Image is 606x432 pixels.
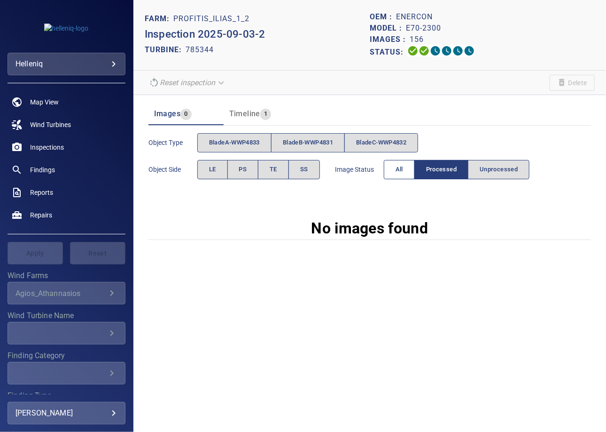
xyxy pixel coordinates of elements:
[271,133,345,152] button: bladeB-WWP4831
[209,137,260,148] span: bladeA-WWP4833
[396,164,403,175] span: All
[30,120,71,129] span: Wind Turbines
[197,160,228,179] button: LE
[145,26,370,42] p: Inspection 2025-09-03-2
[148,165,197,174] span: Object Side
[180,109,191,120] span: 0
[370,11,396,23] p: OEM :
[270,164,277,175] span: TE
[44,24,88,33] img: helleniq-logo
[550,75,595,91] span: Unable to delete the inspection due to your user permissions
[30,143,64,152] span: Inspections
[356,137,406,148] span: bladeC-WWP4832
[160,78,215,87] em: Reset inspection
[30,188,53,197] span: Reports
[239,164,247,175] span: PS
[154,109,180,118] span: Images
[288,160,320,179] button: SS
[145,74,230,91] div: Reset inspection
[260,109,271,120] span: 1
[8,53,125,75] div: helleniq
[145,13,173,24] p: FARM:
[8,282,125,304] div: Wind Farms
[8,352,125,360] label: Finding Category
[16,406,117,421] div: [PERSON_NAME]
[8,159,125,181] a: findings noActive
[384,160,530,179] div: imageStatus
[30,97,59,107] span: Map View
[197,133,419,152] div: objectType
[414,160,468,179] button: Processed
[30,165,55,175] span: Findings
[344,133,418,152] button: bladeC-WWP4832
[384,160,415,179] button: All
[419,45,430,56] svg: Data Formatted 100%
[8,392,125,400] label: Finding Type
[283,137,333,148] span: bladeB-WWP4831
[8,322,125,344] div: Wind Turbine Name
[209,164,216,175] span: LE
[8,181,125,204] a: reports noActive
[197,160,320,179] div: objectSide
[8,272,125,280] label: Wind Farms
[335,165,384,174] span: Image Status
[173,13,249,24] p: Profitis_Ilias_1_2
[370,23,406,34] p: Model :
[8,91,125,113] a: map noActive
[197,133,272,152] button: bladeA-WWP4833
[430,45,441,56] svg: Selecting 0%
[8,312,125,320] label: Wind Turbine Name
[468,160,529,179] button: Unprocessed
[8,362,125,384] div: Finding Category
[186,44,214,56] p: 785344
[145,74,230,91] div: Unable to reset the inspection due to your user permissions
[8,204,125,226] a: repairs noActive
[229,109,260,118] span: Timeline
[396,11,433,23] p: Enercon
[410,34,424,45] p: 156
[227,160,259,179] button: PS
[16,289,106,298] div: Agios_Athannasios
[370,45,407,59] p: Status:
[148,138,197,147] span: Object type
[441,45,452,56] svg: ML Processing 0%
[258,160,289,179] button: TE
[480,164,518,175] span: Unprocessed
[300,164,308,175] span: SS
[145,44,186,56] p: TURBINE:
[370,34,410,45] p: Images :
[8,113,125,136] a: windturbines noActive
[426,164,457,175] span: Processed
[311,217,428,240] p: No images found
[452,45,464,56] svg: Matching 0%
[407,45,419,56] svg: Uploading 100%
[406,23,441,34] p: E70-2300
[8,136,125,159] a: inspections noActive
[464,45,475,56] svg: Classification 0%
[16,56,117,72] div: helleniq
[30,210,52,220] span: Repairs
